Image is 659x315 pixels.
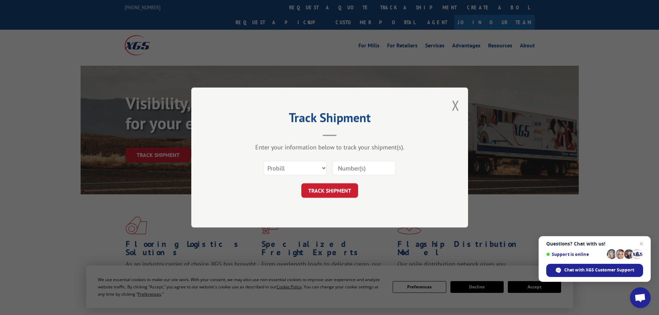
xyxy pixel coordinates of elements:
[564,267,634,273] span: Chat with XGS Customer Support
[226,113,433,126] h2: Track Shipment
[332,161,396,175] input: Number(s)
[546,264,643,277] div: Chat with XGS Customer Support
[452,96,459,114] button: Close modal
[630,287,651,308] div: Open chat
[226,143,433,151] div: Enter your information below to track your shipment(s).
[637,240,646,248] span: Close chat
[301,183,358,198] button: TRACK SHIPMENT
[546,241,643,247] span: Questions? Chat with us!
[546,252,604,257] span: Support is online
